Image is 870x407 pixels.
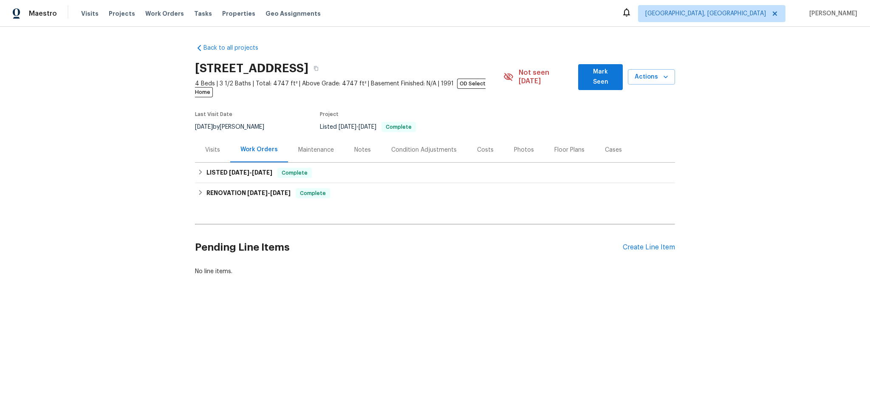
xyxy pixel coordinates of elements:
span: Project [320,112,339,117]
span: [DATE] [359,124,376,130]
span: Complete [278,169,311,177]
span: [DATE] [270,190,291,196]
div: Photos [514,146,534,154]
span: Last Visit Date [195,112,232,117]
h2: Pending Line Items [195,228,623,267]
span: Actions [635,72,668,82]
span: - [339,124,376,130]
span: Mark Seen [585,67,616,88]
span: - [229,170,272,175]
span: Complete [297,189,329,198]
button: Actions [628,69,675,85]
span: Geo Assignments [266,9,321,18]
span: Listed [320,124,416,130]
div: Create Line Item [623,243,675,252]
span: - [247,190,291,196]
div: Visits [205,146,220,154]
div: No line items. [195,267,675,276]
span: Complete [382,124,415,130]
span: [PERSON_NAME] [806,9,857,18]
span: [DATE] [229,170,249,175]
span: OD Select Home [195,79,486,97]
div: Notes [354,146,371,154]
div: Cases [605,146,622,154]
span: [DATE] [339,124,356,130]
span: [DATE] [195,124,213,130]
span: [DATE] [247,190,268,196]
h6: RENOVATION [206,188,291,198]
span: Visits [81,9,99,18]
div: by [PERSON_NAME] [195,122,274,132]
a: Back to all projects [195,44,277,52]
span: Work Orders [145,9,184,18]
div: Work Orders [240,145,278,154]
div: Condition Adjustments [391,146,457,154]
h6: LISTED [206,168,272,178]
span: Tasks [194,11,212,17]
h2: [STREET_ADDRESS] [195,64,308,73]
span: Properties [222,9,255,18]
div: Floor Plans [554,146,585,154]
span: 4 Beds | 3 1/2 Baths | Total: 4747 ft² | Above Grade: 4747 ft² | Basement Finished: N/A | 1991 [195,79,503,96]
span: [GEOGRAPHIC_DATA], [GEOGRAPHIC_DATA] [645,9,766,18]
div: LISTED [DATE]-[DATE]Complete [195,163,675,183]
div: Costs [477,146,494,154]
div: Maintenance [298,146,334,154]
span: Projects [109,9,135,18]
div: RENOVATION [DATE]-[DATE]Complete [195,183,675,203]
span: [DATE] [252,170,272,175]
button: Copy Address [308,61,324,76]
span: Maestro [29,9,57,18]
button: Mark Seen [578,64,623,90]
span: Not seen [DATE] [519,68,573,85]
